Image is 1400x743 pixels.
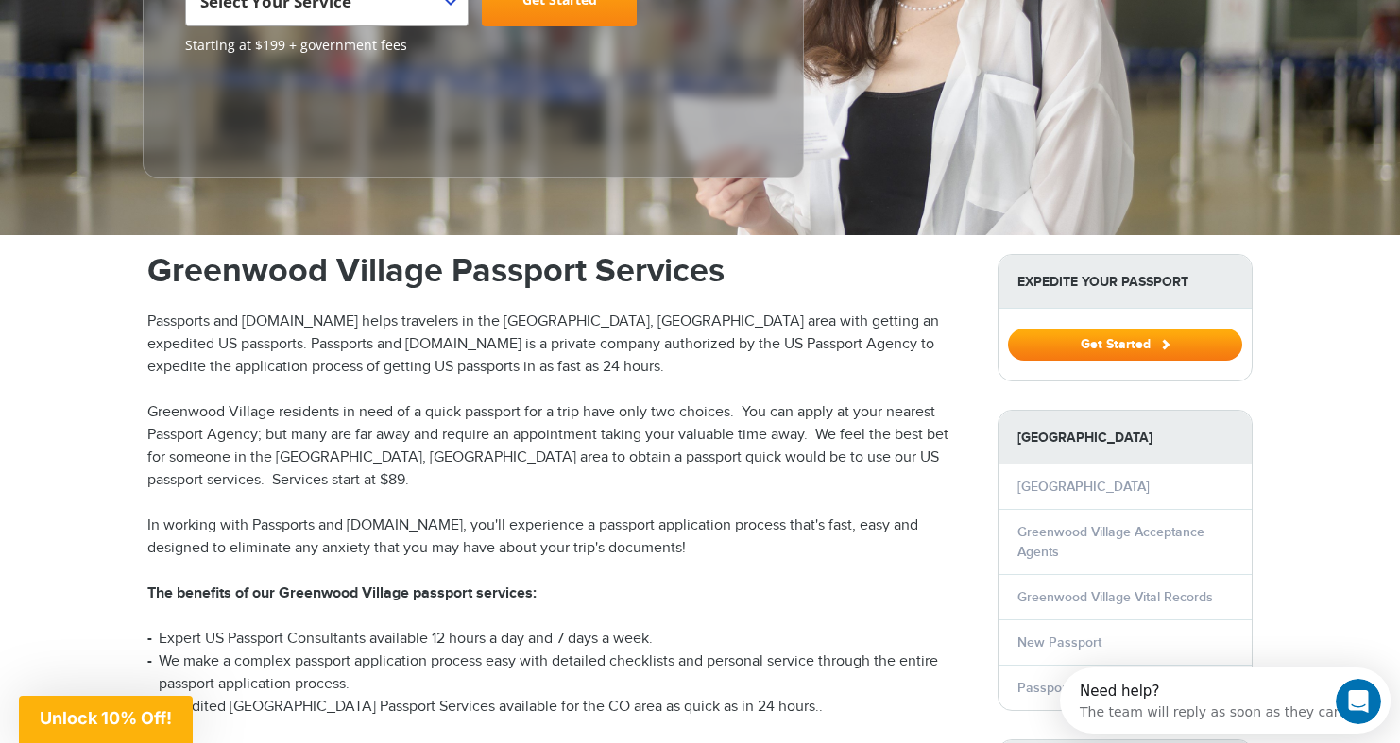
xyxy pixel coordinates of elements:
a: Greenwood Village Acceptance Agents [1017,524,1204,560]
div: Unlock 10% Off! [19,696,193,743]
p: Passports and [DOMAIN_NAME] helps travelers in the [GEOGRAPHIC_DATA], [GEOGRAPHIC_DATA] area with... [147,311,969,379]
iframe: Intercom live chat [1336,679,1381,724]
li: We make a complex passport application process easy with detailed checklists and personal service... [147,650,969,696]
iframe: Customer reviews powered by Trustpilot [185,64,327,159]
a: [GEOGRAPHIC_DATA] [1017,479,1150,495]
p: Greenwood Village residents in need of a quick passport for a trip have only two choices. You can... [147,401,969,492]
div: Need help? [20,16,282,31]
span: Starting at $199 + government fees [185,36,761,55]
span: Unlock 10% Off! [40,708,172,728]
div: Open Intercom Messenger [8,8,338,59]
strong: Expedite Your Passport [999,255,1252,309]
li: Expedited [GEOGRAPHIC_DATA] Passport Services available for the CO area as quick as in 24 hours.. [147,696,969,718]
strong: The benefits of our Greenwood Village passport services: [147,584,537,602]
a: Passport Renewal [1017,680,1126,696]
a: Greenwood Village Vital Records [1017,589,1213,605]
iframe: Intercom live chat discovery launcher [1060,667,1391,734]
a: New Passport [1017,634,1101,650]
strong: Greenwood Village Passport Services [147,250,725,292]
strong: [GEOGRAPHIC_DATA] [999,411,1252,464]
li: Expert US Passport Consultants available 12 hours a day and 7 days a week. [147,628,969,650]
a: Get Started [1008,336,1242,351]
p: In working with Passports and [DOMAIN_NAME], you'll experience a passport application process tha... [147,515,969,560]
div: The team will reply as soon as they can [20,31,282,51]
button: Get Started [1008,329,1242,361]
